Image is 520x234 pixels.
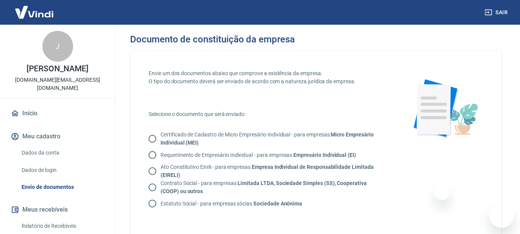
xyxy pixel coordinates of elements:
iframe: Botão para abrir a janela de mensagens [489,203,514,228]
p: [DOMAIN_NAME][EMAIL_ADDRESS][DOMAIN_NAME] [6,76,109,92]
button: Sair [483,5,511,20]
div: J [42,31,73,62]
a: Dados de login [18,162,106,178]
img: foto-documento-flower.19a65ad63fe92b90d685.png [406,69,483,146]
iframe: Fechar mensagem [434,185,450,200]
img: Vindi [9,0,59,24]
h3: Documento de constituição da empresa [130,34,295,45]
p: Envie um dos documentos abaixo que comprove a existência da empresa. [149,69,388,77]
button: Meu cadastro [9,128,106,145]
p: Contrato Social - para empresas [161,179,381,195]
p: Selecione o documento que será enviado: [149,110,388,118]
a: Início [9,105,106,122]
strong: Empresário Individual (EI) [293,152,356,158]
p: Certificado de Cadastro de Micro Empresário Individual - para empresas [161,131,381,147]
a: Relatório de Recebíveis [18,218,106,234]
p: Requerimento de Empresário Individual - para empresas [161,151,356,159]
strong: Micro Empresário Individual (MEI) [161,131,374,146]
a: Dados da conta [18,145,106,161]
p: O tipo do documento deverá ser enviado de acordo com a natureza jurídica da empresa. [149,77,388,86]
strong: Limitada LTDA, Sociedade Simples (SS), Cooperativa (COOP) ou outros [161,180,367,194]
p: [PERSON_NAME] [27,65,88,73]
p: Ato Constitutivo Eireli - para empresas [161,163,381,179]
p: Estatuto Social - para empresas sócias [161,200,302,208]
strong: Empresa Individual de Responsabilidade Limitada (EIRELI) [161,164,374,178]
a: Envio de documentos [18,179,106,195]
strong: Sociedade Anônima [253,200,302,207]
button: Meus recebíveis [9,201,106,218]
